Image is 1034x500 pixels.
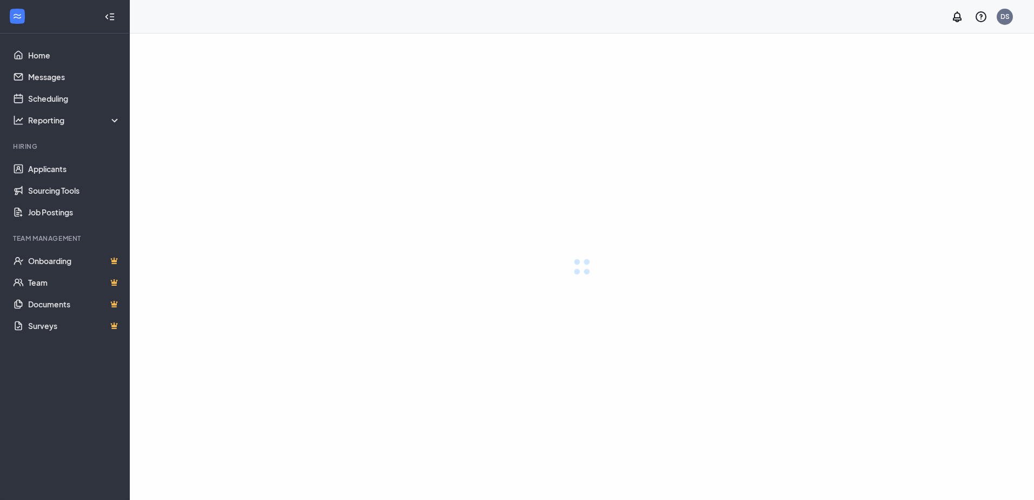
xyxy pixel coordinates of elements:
[104,11,115,22] svg: Collapse
[28,315,121,337] a: SurveysCrown
[28,44,121,66] a: Home
[28,201,121,223] a: Job Postings
[28,115,121,126] div: Reporting
[28,250,121,272] a: OnboardingCrown
[975,10,987,23] svg: QuestionInfo
[1000,12,1010,21] div: DS
[28,158,121,180] a: Applicants
[28,88,121,109] a: Scheduling
[28,272,121,293] a: TeamCrown
[12,11,23,22] svg: WorkstreamLogo
[13,115,24,126] svg: Analysis
[13,234,118,243] div: Team Management
[28,180,121,201] a: Sourcing Tools
[28,66,121,88] a: Messages
[28,293,121,315] a: DocumentsCrown
[951,10,964,23] svg: Notifications
[13,142,118,151] div: Hiring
